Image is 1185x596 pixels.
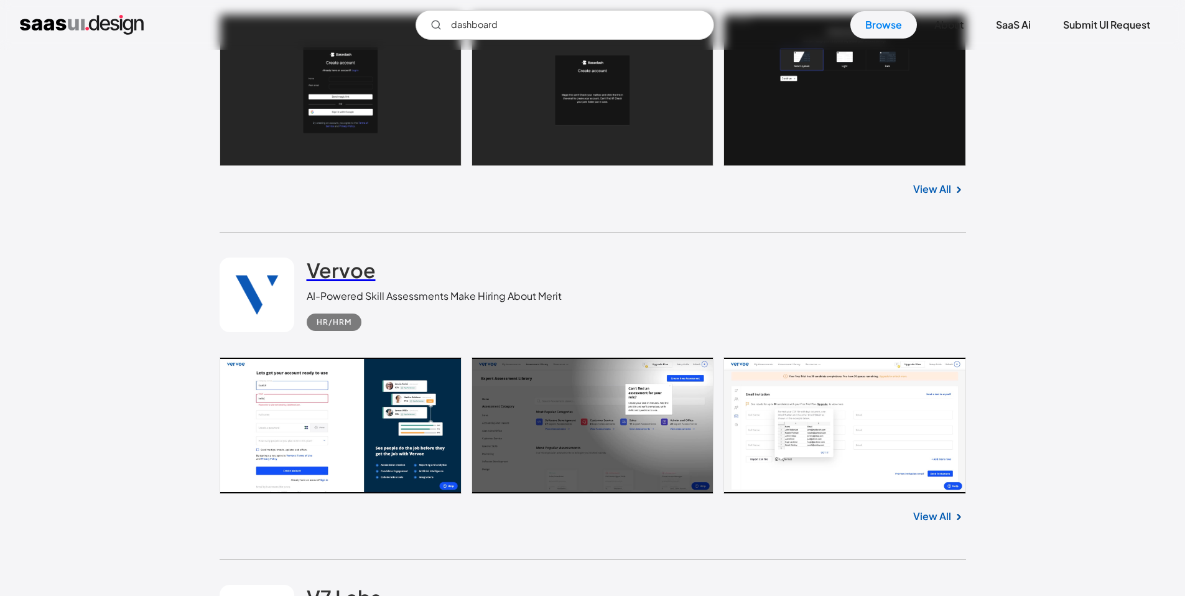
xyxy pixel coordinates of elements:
a: About [919,11,978,39]
div: HR/HRM [317,315,351,330]
a: home [20,15,144,35]
a: Browse [850,11,917,39]
a: View All [913,509,951,524]
a: SaaS Ai [981,11,1046,39]
a: View All [913,182,951,197]
a: Vervoe [307,258,376,289]
input: Search UI designs you're looking for... [416,10,714,40]
a: Submit UI Request [1048,11,1165,39]
form: Email Form [416,10,714,40]
div: AI-Powered Skill Assessments Make Hiring About Merit [307,289,562,304]
h2: Vervoe [307,258,376,282]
